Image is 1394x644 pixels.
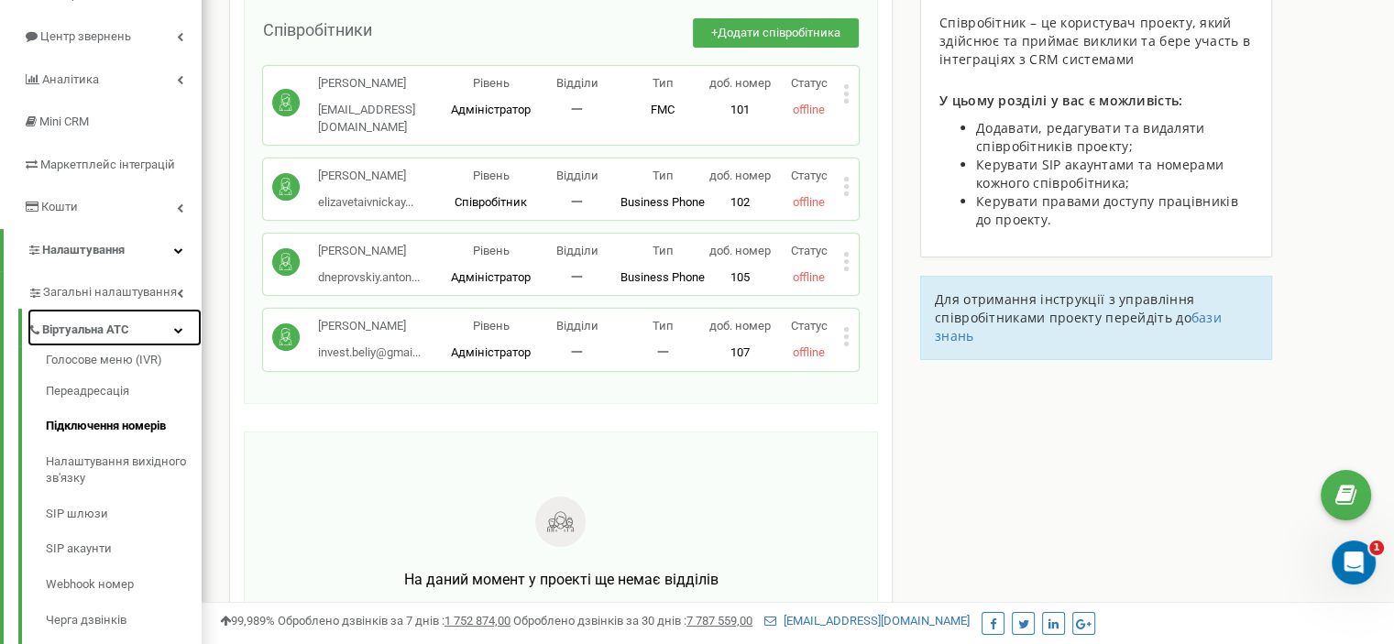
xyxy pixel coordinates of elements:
[318,103,415,134] font: [EMAIL_ADDRESS][DOMAIN_NAME]
[620,195,705,209] font: Business Phone
[473,169,510,182] font: Рівень
[46,577,134,591] font: Webhook номер
[318,319,406,333] font: [PERSON_NAME]
[571,195,583,209] font: 一
[46,419,166,432] font: Підключення номерів
[730,195,750,209] font: 102
[318,270,420,284] font: dneprovskiy.anton...
[43,285,177,299] font: Загальні налаштування
[46,613,126,627] font: Черга дзвінків
[764,614,970,628] a: [EMAIL_ADDRESS][DOMAIN_NAME]
[318,195,413,209] font: elizavetaivnickay...
[790,244,827,257] font: Статус
[473,244,510,257] font: Рівень
[473,76,510,90] font: Рівень
[42,72,99,86] font: Аналітика
[790,76,827,90] font: Статус
[46,444,202,497] a: Налаштування вихідного зв'язку
[730,270,750,284] font: 105
[40,29,131,43] font: Центр звернень
[653,319,674,333] font: Тип
[709,319,771,333] font: доб. номер
[571,103,583,116] font: 一
[41,200,78,213] font: Кошти
[403,571,718,588] font: На даний момент у проекті ще немає відділів
[653,76,674,90] font: Тип
[46,454,186,486] font: Налаштування вихідного зв'язку
[790,319,827,333] font: Статус
[1373,541,1380,553] font: 1
[790,169,827,182] font: Статус
[976,156,1224,191] font: Керувати SIP акаунтами та номерами кожного співробітника;
[556,169,598,182] font: Відділи
[571,345,583,359] font: 一
[976,192,1238,228] font: Керувати правами доступу працівників до проекту.
[711,26,718,39] font: +
[39,115,89,128] font: Mini CRM
[451,270,531,284] font: Адміністратор
[46,603,202,639] a: Черга дзвінків
[730,345,750,359] font: 107
[4,229,202,272] a: Налаштування
[556,76,598,90] font: Відділи
[571,270,583,284] font: 一
[939,14,1250,68] font: Співробітник – це користувач проекту, який здійснює та приймає виклики та бере участь в інтеграці...
[620,270,705,284] font: Business Phone
[27,271,202,309] a: Загальні налаштування
[939,92,1183,109] font: У цьому розділі у вас є можливість:
[1332,540,1376,584] iframe: Intercom live chat
[556,244,598,257] font: Відділи
[718,26,840,39] font: Додати співробітника
[451,345,531,359] font: Адміністратор
[318,169,406,182] font: [PERSON_NAME]
[513,614,686,628] font: Оброблено дзвінків за 30 днів :
[686,614,752,628] font: 7 787 559,00
[46,352,202,374] a: Голосове меню (IVR)
[231,614,275,628] font: 99,989%
[651,103,675,116] font: FMC
[278,614,445,628] font: Оброблено дзвінків за 7 днів :
[657,345,669,359] font: 一
[709,169,771,182] font: доб. номер
[42,322,129,336] font: Віртуальна АТС
[42,243,125,257] font: Налаштування
[793,195,825,209] font: offline
[556,319,598,333] font: Відділи
[40,158,175,171] font: Маркетплейс інтеграцій
[46,409,202,444] a: Підключення номерів
[318,76,406,90] font: [PERSON_NAME]
[730,103,750,116] font: 101
[709,244,771,257] font: доб. номер
[793,103,825,116] font: offline
[935,309,1222,344] a: бази знань
[445,614,510,628] font: 1 752 874,00
[793,270,825,284] font: offline
[784,614,970,628] font: [EMAIL_ADDRESS][DOMAIN_NAME]
[46,353,162,366] font: Голосове меню (IVR)
[709,76,771,90] font: доб. номер
[46,497,202,532] a: SIP шлюзи
[935,290,1194,326] font: Для отримання інструкції з управління співробітниками проекту перейдіть до
[46,541,112,555] font: SIP акаунти
[46,374,202,409] a: Переадресація
[473,319,510,333] font: Рівень
[653,244,674,257] font: Тип
[46,384,129,398] font: Переадресація
[451,103,531,116] font: Адміністратор
[653,169,674,182] font: Тип
[693,18,859,49] button: +Додати співробітника
[976,119,1205,155] font: Додавати, редагувати та видаляти співробітників проекту;
[46,531,202,567] a: SIP акаунти
[263,20,372,39] font: Співробітники
[793,345,825,359] font: offline
[46,507,108,520] font: SIP шлюзи
[46,567,202,603] a: Webhook номер
[455,195,527,209] font: Співробітник
[27,309,202,346] a: Віртуальна АТС
[318,244,406,257] font: [PERSON_NAME]
[318,345,421,359] font: invest.beliy@gmai...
